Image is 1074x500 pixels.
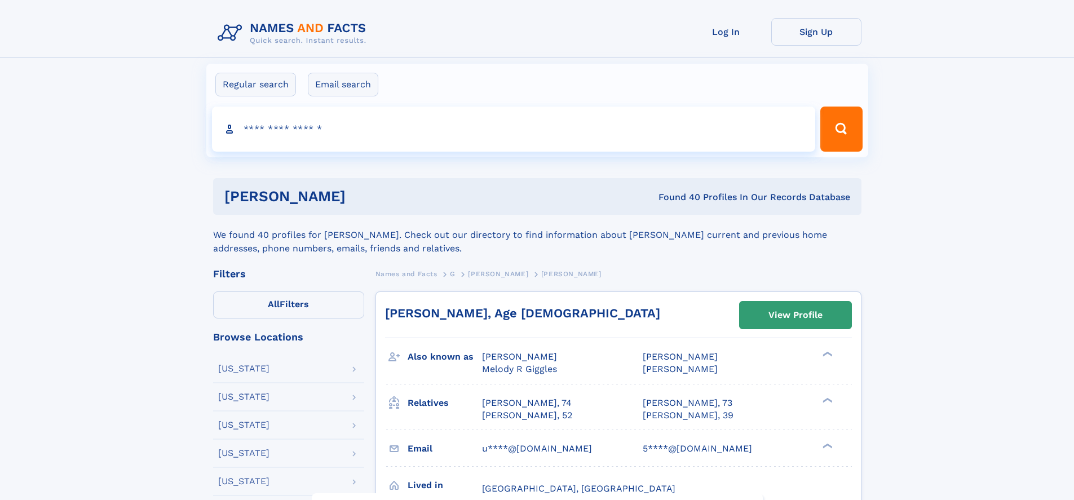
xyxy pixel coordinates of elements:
[468,267,528,281] a: [PERSON_NAME]
[482,483,675,494] span: [GEOGRAPHIC_DATA], [GEOGRAPHIC_DATA]
[771,18,861,46] a: Sign Up
[212,107,816,152] input: search input
[502,191,850,203] div: Found 40 Profiles In Our Records Database
[218,421,269,430] div: [US_STATE]
[218,364,269,373] div: [US_STATE]
[408,476,482,495] h3: Lived in
[218,392,269,401] div: [US_STATE]
[213,269,364,279] div: Filters
[482,364,557,374] span: Melody R Giggles
[820,107,862,152] button: Search Button
[820,396,833,404] div: ❯
[213,215,861,255] div: We found 40 profiles for [PERSON_NAME]. Check out our directory to find information about [PERSON...
[482,351,557,362] span: [PERSON_NAME]
[268,299,280,309] span: All
[213,291,364,318] label: Filters
[375,267,437,281] a: Names and Facts
[218,449,269,458] div: [US_STATE]
[643,351,718,362] span: [PERSON_NAME]
[215,73,296,96] label: Regular search
[408,347,482,366] h3: Also known as
[213,332,364,342] div: Browse Locations
[681,18,771,46] a: Log In
[482,409,572,422] a: [PERSON_NAME], 52
[643,397,732,409] a: [PERSON_NAME], 73
[408,393,482,413] h3: Relatives
[224,189,502,203] h1: [PERSON_NAME]
[541,270,602,278] span: [PERSON_NAME]
[213,18,375,48] img: Logo Names and Facts
[218,477,269,486] div: [US_STATE]
[820,351,833,358] div: ❯
[740,302,851,329] a: View Profile
[468,270,528,278] span: [PERSON_NAME]
[768,302,823,328] div: View Profile
[482,397,572,409] a: [PERSON_NAME], 74
[385,306,660,320] a: [PERSON_NAME], Age [DEMOGRAPHIC_DATA]
[643,364,718,374] span: [PERSON_NAME]
[308,73,378,96] label: Email search
[450,267,456,281] a: G
[820,442,833,449] div: ❯
[643,409,733,422] a: [PERSON_NAME], 39
[450,270,456,278] span: G
[408,439,482,458] h3: Email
